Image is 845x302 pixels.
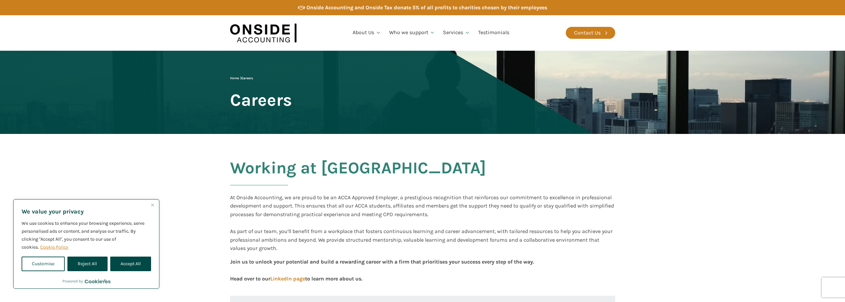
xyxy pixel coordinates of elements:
[110,257,151,271] button: Accept All
[85,279,111,283] a: Visit CookieYes website
[22,208,151,215] p: We value your privacy
[574,29,601,37] div: Contact Us
[241,76,253,80] span: Careers
[230,20,296,46] img: Onside Accounting
[40,244,69,250] a: Cookie Policy
[439,22,474,44] a: Services
[230,258,534,282] div: Join us to unlock your potential and build a rewarding career with a firm that prioritises your s...
[22,219,151,251] p: We use cookies to enhance your browsing experience, serve personalised ads or content, and analys...
[230,76,253,80] span: |
[230,91,292,109] span: Careers
[230,159,486,193] h2: Working at [GEOGRAPHIC_DATA]
[349,22,385,44] a: About Us
[566,27,615,39] a: Contact Us
[270,275,305,282] a: LinkedIn page
[230,193,615,253] div: At Onside Accounting, we are proud to be an ACCA Approved Employer, a prestigious recognition tha...
[148,201,156,209] button: Close
[230,76,239,80] a: Home
[474,22,513,44] a: Testimonials
[385,22,439,44] a: Who we support
[306,3,547,12] div: Onside Accounting and Onside Tax donate 5% of all profits to charities chosen by their employees
[67,257,107,271] button: Reject All
[22,257,65,271] button: Customise
[13,199,159,289] div: We value your privacy
[151,204,154,207] img: Close
[62,278,111,284] div: Powered by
